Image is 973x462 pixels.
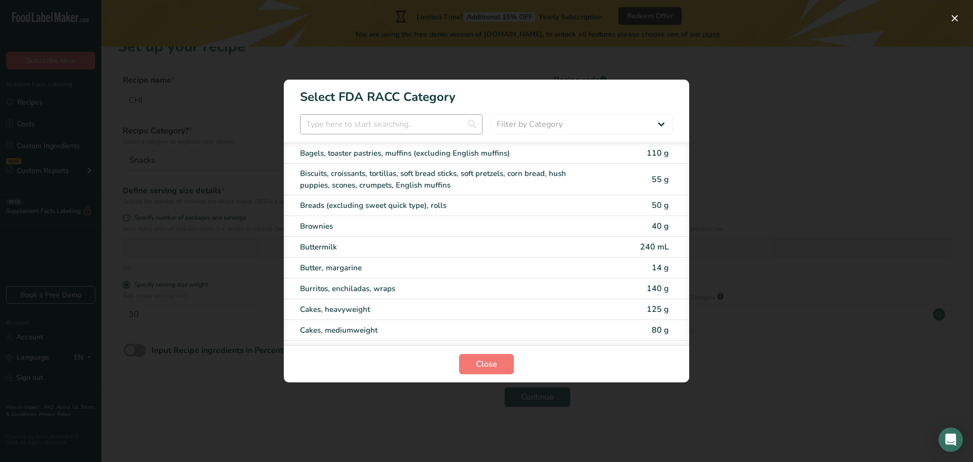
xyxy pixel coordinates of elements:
div: Cakes, lightweight (angel food, chiffon, or sponge cake without icing or filling) [300,345,588,357]
div: Breads (excluding sweet quick type), rolls [300,200,588,211]
h1: Select FDA RACC Category [284,80,689,106]
div: Brownies [300,221,588,232]
span: 240 mL [640,241,669,253]
div: Burritos, enchiladas, wraps [300,283,588,295]
div: Biscuits, croissants, tortillas, soft bread sticks, soft pretzels, corn bread, hush puppies, scon... [300,168,588,191]
span: 125 g [647,304,669,315]
span: 40 g [652,221,669,232]
span: 80 g [652,325,669,336]
span: 110 g [647,148,669,159]
span: 50 g [652,200,669,211]
span: 14 g [652,262,669,273]
button: Close [459,354,514,374]
div: Bagels, toaster pastries, muffins (excluding English muffins) [300,148,588,159]
div: Open Intercom Messenger [939,428,963,452]
div: Cakes, mediumweight [300,325,588,336]
div: Butter, margarine [300,262,588,274]
div: Cakes, heavyweight [300,304,588,315]
span: 140 g [647,283,669,294]
span: 55 g [652,174,669,185]
input: Type here to start searching.. [300,114,482,134]
div: Buttermilk [300,241,588,253]
span: Close [476,358,497,370]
